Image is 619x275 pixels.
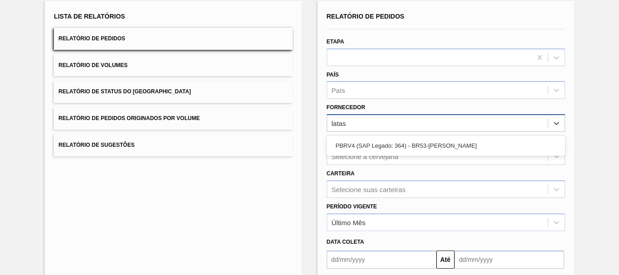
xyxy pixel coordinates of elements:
span: Relatório de Pedidos [327,13,405,20]
label: País [327,72,339,78]
label: Período Vigente [327,203,377,210]
span: Relatório de Pedidos Originados por Volume [58,115,200,121]
div: Selecione suas carteiras [332,185,406,193]
button: Relatório de Sugestões [54,134,292,156]
label: Carteira [327,170,355,177]
button: Relatório de Volumes [54,54,292,77]
span: Relatório de Pedidos [58,35,125,42]
div: País [332,87,345,94]
div: Último Mês [332,218,366,226]
span: Data coleta [327,239,364,245]
div: PBRV4 (SAP Legado: 364) - BR53-[PERSON_NAME] [327,137,565,154]
button: Relatório de Status do [GEOGRAPHIC_DATA] [54,81,292,103]
span: Relatório de Status do [GEOGRAPHIC_DATA] [58,88,191,95]
input: dd/mm/yyyy [455,251,564,269]
button: Relatório de Pedidos Originados por Volume [54,107,292,130]
span: Lista de Relatórios [54,13,125,20]
label: Etapa [327,39,344,45]
span: Relatório de Sugestões [58,142,135,148]
button: Relatório de Pedidos [54,28,292,50]
div: Selecione a cervejaria [332,152,399,160]
span: Relatório de Volumes [58,62,127,68]
button: Até [436,251,455,269]
label: Fornecedor [327,104,365,111]
input: dd/mm/yyyy [327,251,436,269]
